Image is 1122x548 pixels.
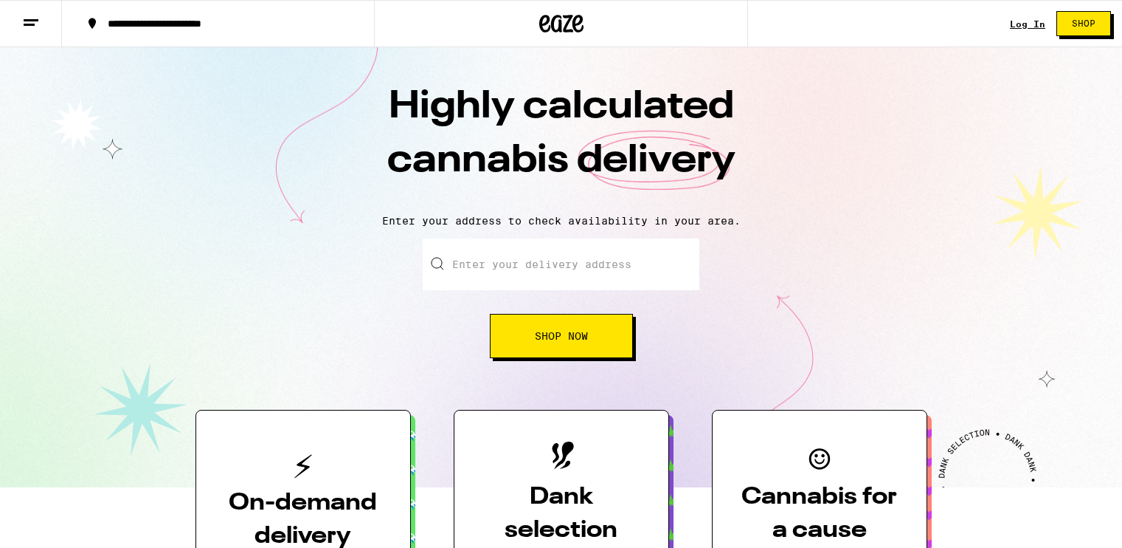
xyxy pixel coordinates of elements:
a: Log In [1010,19,1045,29]
h1: Highly calculated cannabis delivery [303,81,820,203]
span: Shop Now [535,331,588,341]
input: Enter your delivery address [423,239,699,290]
button: Shop [1056,11,1111,36]
p: Enter your address to check availability in your area. [15,215,1107,227]
h3: Cannabis for a cause [736,481,903,547]
h3: Dank selection [478,481,645,547]
button: Shop Now [490,314,633,358]
a: Shop [1045,11,1122,36]
span: Shop [1072,19,1095,28]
